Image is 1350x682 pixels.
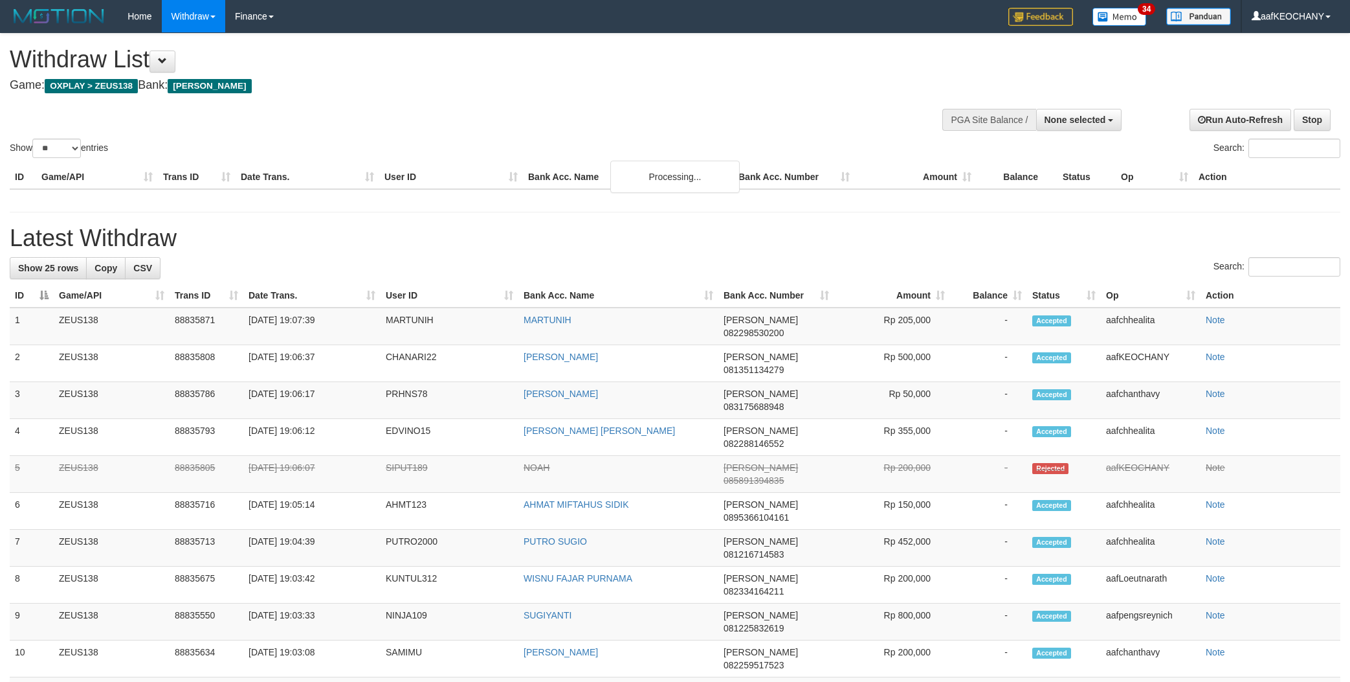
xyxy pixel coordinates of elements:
[1101,604,1201,641] td: aafpengsreynich
[125,257,160,279] a: CSV
[524,389,598,399] a: [PERSON_NAME]
[243,493,381,530] td: [DATE] 19:05:14
[834,382,950,419] td: Rp 50,000
[10,530,54,567] td: 7
[524,536,587,547] a: PUTRO SUGIO
[1193,165,1340,189] th: Action
[170,530,243,567] td: 88835713
[950,604,1027,641] td: -
[724,512,789,523] span: Copy 0895366104161 to clipboard
[834,493,950,530] td: Rp 150,000
[1032,537,1071,548] span: Accepted
[10,79,887,92] h4: Game: Bank:
[524,499,629,510] a: AHMAT MIFTAHUS SIDIK
[243,530,381,567] td: [DATE] 19:04:39
[718,284,834,308] th: Bank Acc. Number: activate to sort column ascending
[724,462,798,473] span: [PERSON_NAME]
[1213,139,1340,158] label: Search:
[1116,165,1193,189] th: Op
[170,456,243,493] td: 88835805
[1008,8,1073,26] img: Feedback.jpg
[10,139,108,158] label: Show entries
[950,456,1027,493] td: -
[1206,610,1225,620] a: Note
[524,426,675,436] a: [PERSON_NAME] [PERSON_NAME]
[10,456,54,493] td: 5
[724,610,798,620] span: [PERSON_NAME]
[724,426,798,436] span: [PERSON_NAME]
[170,604,243,641] td: 88835550
[724,549,784,560] span: Copy 081216714583 to clipboard
[170,567,243,604] td: 88835675
[942,109,1035,131] div: PGA Site Balance /
[1032,389,1071,400] span: Accepted
[54,456,170,493] td: ZEUS138
[724,402,784,412] span: Copy 083175688948 to clipboard
[45,79,138,93] span: OXPLAY > ZEUS138
[1101,382,1201,419] td: aafchanthavy
[834,456,950,493] td: Rp 200,000
[1032,463,1068,474] span: Rejected
[524,315,571,325] a: MARTUNIH
[1248,139,1340,158] input: Search:
[86,257,126,279] a: Copy
[381,308,518,345] td: MARTUNIH
[10,345,54,382] td: 2
[724,389,798,399] span: [PERSON_NAME]
[243,284,381,308] th: Date Trans.: activate to sort column ascending
[1138,3,1155,15] span: 34
[381,284,518,308] th: User ID: activate to sort column ascending
[10,604,54,641] td: 9
[158,165,236,189] th: Trans ID
[243,345,381,382] td: [DATE] 19:06:37
[10,6,108,26] img: MOTION_logo.png
[243,641,381,677] td: [DATE] 19:03:08
[724,365,784,375] span: Copy 081351134279 to clipboard
[1206,315,1225,325] a: Note
[724,647,798,657] span: [PERSON_NAME]
[170,308,243,345] td: 88835871
[1032,500,1071,511] span: Accepted
[54,382,170,419] td: ZEUS138
[523,165,733,189] th: Bank Acc. Name
[1027,284,1101,308] th: Status: activate to sort column ascending
[724,315,798,325] span: [PERSON_NAME]
[610,161,740,193] div: Processing...
[1201,284,1340,308] th: Action
[855,165,977,189] th: Amount
[834,345,950,382] td: Rp 500,000
[54,345,170,382] td: ZEUS138
[1057,165,1116,189] th: Status
[1032,648,1071,659] span: Accepted
[36,165,158,189] th: Game/API
[950,641,1027,677] td: -
[1101,530,1201,567] td: aafchhealita
[54,530,170,567] td: ZEUS138
[950,345,1027,382] td: -
[10,225,1340,251] h1: Latest Withdraw
[18,263,78,273] span: Show 25 rows
[170,345,243,382] td: 88835808
[243,382,381,419] td: [DATE] 19:06:17
[524,352,598,362] a: [PERSON_NAME]
[54,308,170,345] td: ZEUS138
[381,604,518,641] td: NINJA109
[834,530,950,567] td: Rp 452,000
[54,493,170,530] td: ZEUS138
[381,530,518,567] td: PUTRO2000
[950,284,1027,308] th: Balance: activate to sort column ascending
[724,352,798,362] span: [PERSON_NAME]
[950,308,1027,345] td: -
[170,493,243,530] td: 88835716
[1092,8,1147,26] img: Button%20Memo.svg
[10,419,54,456] td: 4
[724,573,798,584] span: [PERSON_NAME]
[1166,8,1231,25] img: panduan.png
[381,641,518,677] td: SAMIMU
[1248,257,1340,277] input: Search:
[168,79,251,93] span: [PERSON_NAME]
[1101,456,1201,493] td: aafKEOCHANY
[170,419,243,456] td: 88835793
[1101,493,1201,530] td: aafchhealita
[1032,426,1071,437] span: Accepted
